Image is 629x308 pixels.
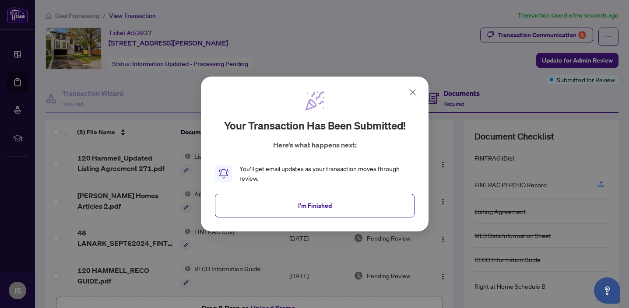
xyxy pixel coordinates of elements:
button: I'm Finished [215,194,415,217]
div: You’ll get email updates as your transaction moves through review. [239,164,415,183]
span: I'm Finished [298,199,331,213]
button: Open asap [594,277,620,304]
p: Here’s what happens next: [273,140,356,150]
h2: Your transaction has been submitted! [224,119,405,133]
